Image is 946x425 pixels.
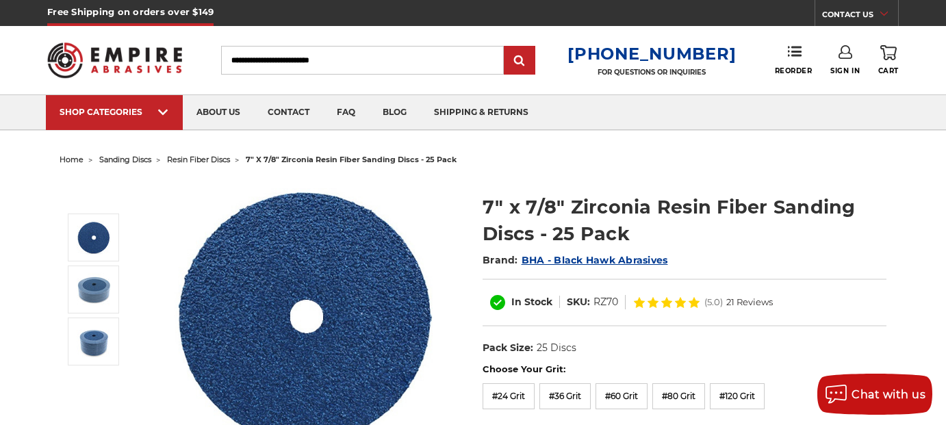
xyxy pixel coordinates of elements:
[775,45,813,75] a: Reorder
[420,95,542,130] a: shipping & returns
[60,155,84,164] a: home
[830,66,860,75] span: Sign In
[537,341,576,355] dd: 25 Discs
[511,296,552,308] span: In Stock
[483,194,886,247] h1: 7" x 7/8" Zirconia Resin Fiber Sanding Discs - 25 Pack
[483,341,533,355] dt: Pack Size:
[254,95,323,130] a: contact
[47,34,182,86] img: Empire Abrasives
[822,7,898,26] a: CONTACT US
[593,295,618,309] dd: RZ70
[323,95,369,130] a: faq
[369,95,420,130] a: blog
[878,45,899,75] a: Cart
[506,47,533,75] input: Submit
[167,155,230,164] a: resin fiber discs
[817,374,932,415] button: Chat with us
[77,324,111,359] img: 7" x 7/8" Zirconia Resin Fiber Sanding Discs - 25 Pack
[852,388,925,401] span: Chat with us
[726,298,773,307] span: 21 Reviews
[77,272,111,307] img: 7" x 7/8" Zirconia Resin Fiber Sanding Discs - 25 Pack
[775,66,813,75] span: Reorder
[483,254,518,266] span: Brand:
[567,295,590,309] dt: SKU:
[77,220,111,255] img: 7 inch zirconia resin fiber disc
[60,107,169,117] div: SHOP CATEGORIES
[522,254,668,266] a: BHA - Black Hawk Abrasives
[878,66,899,75] span: Cart
[567,44,736,64] a: [PHONE_NUMBER]
[246,155,457,164] span: 7" x 7/8" zirconia resin fiber sanding discs - 25 pack
[483,363,886,376] label: Choose Your Grit:
[567,68,736,77] p: FOR QUESTIONS OR INQUIRIES
[704,298,723,307] span: (5.0)
[99,155,151,164] a: sanding discs
[183,95,254,130] a: about us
